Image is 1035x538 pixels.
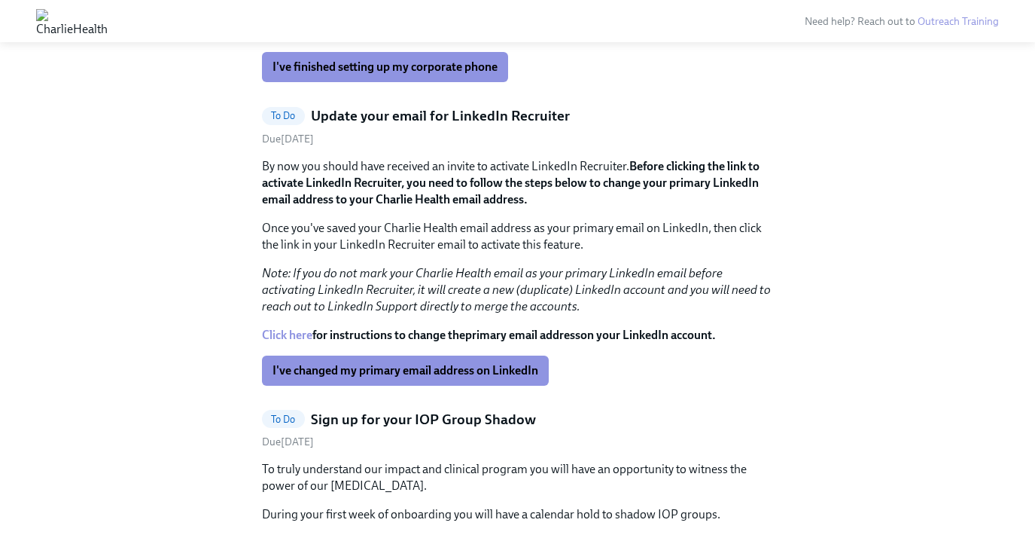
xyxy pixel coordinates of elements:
[262,356,549,386] button: I've changed my primary email address on LinkedIn
[262,506,774,523] p: During your first week of onboarding you will have a calendar hold to shadow IOP groups.
[262,461,774,494] p: To truly understand our impact and clinical program you will have an opportunity to witness the p...
[262,158,774,208] p: By now you should have received an invite to activate LinkedIn Recruiter.
[36,9,108,33] img: CharlieHealth
[262,52,508,82] button: I've finished setting up my corporate phone
[262,414,305,425] span: To Do
[262,328,716,342] strong: for instructions to change the on your LinkedIn account.
[311,106,570,126] h5: Update your email for LinkedIn Recruiter
[465,328,580,342] strong: primary email address
[262,110,305,121] span: To Do
[262,220,774,253] p: Once you've saved your Charlie Health email address as your primary email on LinkedIn, then click...
[262,436,314,448] span: Wednesday, September 10th 2025, 10:00 am
[272,363,538,378] span: I've changed my primary email address on LinkedIn
[262,133,314,145] span: Saturday, September 13th 2025, 10:00 am
[262,266,771,313] em: Note: If you do not mark your Charlie Health email as your primary LinkedIn email before activati...
[262,328,312,342] a: Click here
[311,410,536,429] h5: Sign up for your IOP Group Shadow
[262,106,774,146] a: To DoUpdate your email for LinkedIn RecruiterDue[DATE]
[918,15,999,28] a: Outreach Training
[805,15,999,28] span: Need help? Reach out to
[272,60,498,75] span: I've finished setting up my corporate phone
[262,159,760,206] strong: Before clicking the link to activate LinkedIn Recruiter, you need to follow the steps below to ch...
[262,410,774,450] a: To DoSign up for your IOP Group ShadowDue[DATE]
